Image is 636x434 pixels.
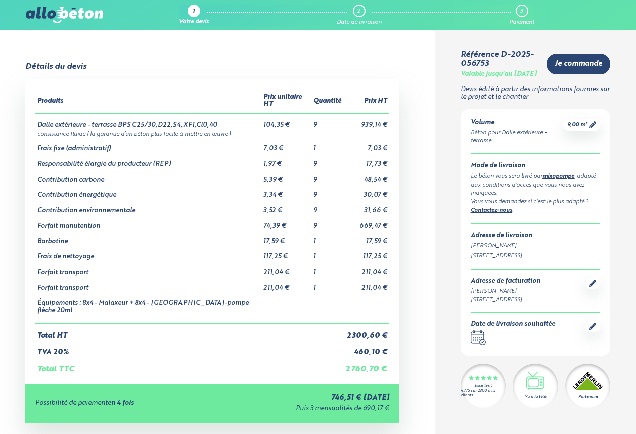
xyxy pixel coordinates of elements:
td: Responsabilité élargie du producteur (REP) [35,153,261,168]
td: Total HT [35,323,343,340]
div: [PERSON_NAME] [471,242,601,250]
td: Frais de nettoyage [35,245,261,261]
div: Volume [471,119,564,127]
td: 939,14 € [343,113,389,129]
td: 669,47 € [343,215,389,230]
a: 1 Votre devis [179,5,209,26]
td: 17,73 € [343,153,389,168]
div: [STREET_ADDRESS] [471,252,601,261]
td: 7,03 € [261,137,311,153]
td: 2 760,70 € [343,357,389,374]
td: 1 [311,245,343,261]
td: Dalle extérieure - terrasse BPS C25/30,D22,S4,XF1,Cl0,40 [35,113,261,129]
td: 9 [311,215,343,230]
div: 2 [357,8,360,15]
div: Béton pour Dalle extérieure - terrasse [471,129,564,146]
td: Frais fixe (administratif) [35,137,261,153]
div: 1 [193,9,195,15]
td: Forfait manutention [35,215,261,230]
a: 2 Date de livraison [337,5,382,26]
td: Contribution carbone [35,168,261,184]
a: Contactez-nous [471,208,512,213]
div: [PERSON_NAME] [471,287,540,296]
td: 9 [311,168,343,184]
td: consistance fluide ( la garantie d’un béton plus facile à mettre en œuvre ) [35,129,389,138]
td: Contribution environnementale [35,199,261,215]
td: 211,04 € [343,261,389,277]
div: Le béton vous sera livré par , adapté aux conditions d'accès que vous nous avez indiquées. [471,172,601,198]
td: 3,34 € [261,184,311,199]
div: Possibilité de paiement [35,400,217,407]
td: 17,59 € [343,230,389,246]
div: Valable jusqu'au [DATE] [461,71,537,78]
td: 104,35 € [261,113,311,129]
div: Mode de livraison [471,162,601,170]
div: 3 [520,8,523,15]
td: 117,25 € [261,245,311,261]
td: 1 [311,277,343,292]
td: 211,04 € [343,277,389,292]
td: 211,04 € [261,261,311,277]
td: 1,97 € [261,153,311,168]
a: 3 Paiement [509,5,534,26]
div: Date de livraison [337,19,382,26]
td: 30,07 € [343,184,389,199]
div: Date de livraison souhaitée [471,321,555,328]
td: 1 [311,230,343,246]
div: Puis 3 mensualités de 690,17 € [217,405,389,413]
td: 1 [311,137,343,153]
th: Produits [35,90,261,113]
td: 9 [311,199,343,215]
td: 460,10 € [343,340,389,357]
td: 74,39 € [261,215,311,230]
td: 9 [311,184,343,199]
a: mixopompe [542,173,574,179]
p: Devis édité à partir des informations fournies sur le projet et le chantier [461,86,611,101]
div: Excellent [474,384,492,388]
td: 31,66 € [343,199,389,215]
td: TVA 20% [35,340,343,357]
td: 9 [311,153,343,168]
div: Adresse de facturation [471,278,540,285]
td: Équipements : 8x4 - Malaxeur + 8x4 - [GEOGRAPHIC_DATA]-pompe flèche 20ml [35,292,261,323]
div: 746,51 € [DATE] [217,394,389,402]
div: Paiement [509,19,534,26]
div: [STREET_ADDRESS] [471,296,540,304]
td: 48,54 € [343,168,389,184]
img: allobéton [26,7,103,23]
div: 4.7/5 sur 2300 avis clients [461,389,506,398]
span: Je commande [555,60,602,68]
td: Contribution énergétique [35,184,261,199]
div: Référence D-2025-056753 [461,50,539,69]
td: 2 300,60 € [343,323,389,340]
td: Total TTC [35,357,343,374]
th: Quantité [311,90,343,113]
td: 1 [311,261,343,277]
td: 17,59 € [261,230,311,246]
div: Vous vous demandez si c’est le plus adapté ? . [471,198,601,215]
td: 9 [311,113,343,129]
div: Détails du devis [25,62,86,71]
td: Forfait transport [35,277,261,292]
div: Adresse de livraison [471,232,601,240]
div: Vu à la télé [525,394,546,400]
td: Forfait transport [35,261,261,277]
td: 3,52 € [261,199,311,215]
td: 5,39 € [261,168,311,184]
div: Votre devis [179,19,209,26]
td: 7,03 € [343,137,389,153]
strong: en 4 fois [108,400,134,406]
a: Je commande [547,54,610,74]
th: Prix HT [343,90,389,113]
div: Partenaire [578,394,598,400]
td: 211,04 € [261,277,311,292]
td: 117,25 € [343,245,389,261]
td: Barbotine [35,230,261,246]
th: Prix unitaire HT [261,90,311,113]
